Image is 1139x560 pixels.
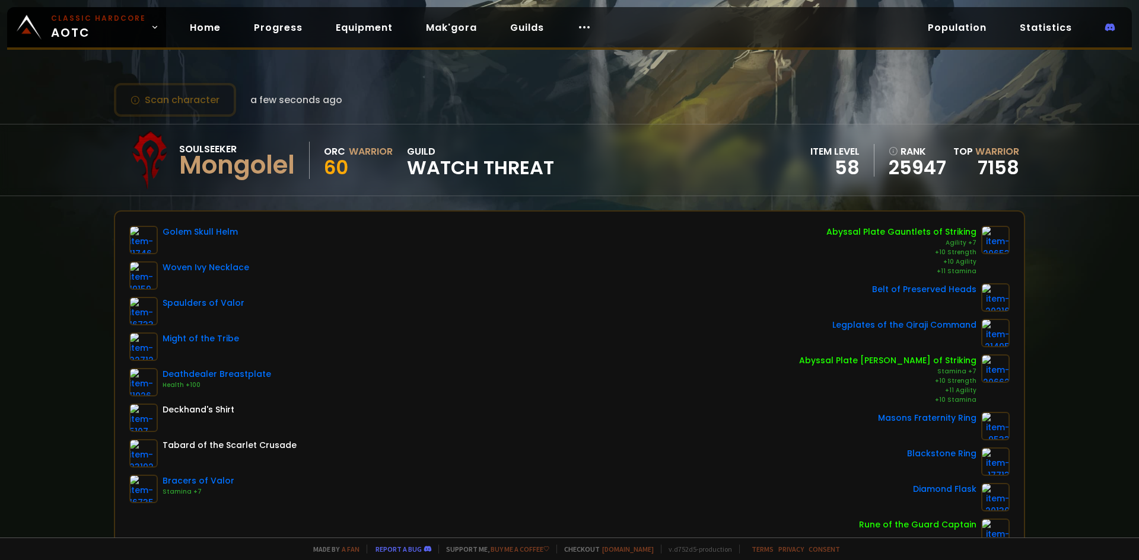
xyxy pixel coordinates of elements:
[981,226,1010,254] img: item-20653
[556,545,654,553] span: Checkout
[981,354,1010,383] img: item-20662
[163,368,271,380] div: Deathdealer Breastplate
[129,332,158,361] img: item-22712
[416,15,486,40] a: Mak'gora
[129,475,158,503] img: item-16735
[799,367,976,376] div: Stamina +7
[501,15,553,40] a: Guilds
[129,368,158,396] img: item-11926
[981,319,1010,347] img: item-21495
[918,15,996,40] a: Population
[859,519,976,531] div: Rune of the Guard Captain
[826,267,976,276] div: +11 Stamina
[872,283,976,296] div: Belt of Preserved Heads
[981,519,1010,547] img: item-19120
[889,144,946,159] div: rank
[799,354,976,367] div: Abyssal Plate [PERSON_NAME] of Striking
[326,15,402,40] a: Equipment
[163,487,234,497] div: Stamina +7
[981,412,1010,440] img: item-9533
[349,144,393,159] div: Warrior
[826,238,976,248] div: Agility +7
[832,319,976,331] div: Legplates of the Qiraji Command
[953,144,1019,159] div: Top
[51,13,146,41] span: AOTC
[799,386,976,395] div: +11 Agility
[810,159,860,177] div: 58
[826,257,976,267] div: +10 Agility
[163,475,234,487] div: Bracers of Valor
[163,404,234,416] div: Deckhand's Shirt
[7,7,166,47] a: Classic HardcoreAOTC
[809,545,840,553] a: Consent
[799,376,976,386] div: +10 Strength
[799,395,976,405] div: +10 Stamina
[129,439,158,468] img: item-23192
[981,483,1010,511] img: item-20130
[407,144,554,177] div: guild
[179,156,295,174] div: Mongolel
[975,145,1019,158] span: Warrior
[907,447,976,460] div: Blackstone Ring
[306,545,359,553] span: Made by
[826,248,976,257] div: +10 Strength
[324,144,345,159] div: Orc
[438,545,549,553] span: Support me,
[250,92,342,107] span: a few seconds ago
[129,226,158,254] img: item-11746
[913,483,976,495] div: Diamond Flask
[163,380,271,390] div: Health +100
[752,545,774,553] a: Terms
[407,159,554,177] span: Watch Threat
[163,332,239,345] div: Might of the Tribe
[810,144,860,159] div: item level
[114,83,236,117] button: Scan character
[342,545,359,553] a: a fan
[1010,15,1081,40] a: Statistics
[778,545,804,553] a: Privacy
[163,439,297,452] div: Tabard of the Scarlet Crusade
[889,159,946,177] a: 25947
[180,15,230,40] a: Home
[602,545,654,553] a: [DOMAIN_NAME]
[826,226,976,238] div: Abyssal Plate Gauntlets of Striking
[179,142,295,156] div: Soulseeker
[163,297,244,309] div: Spaulders of Valor
[51,13,146,24] small: Classic Hardcore
[129,297,158,325] img: item-16733
[376,545,422,553] a: Report a bug
[324,154,348,181] span: 60
[129,404,158,432] img: item-5107
[978,154,1019,181] a: 7158
[491,545,549,553] a: Buy me a coffee
[981,447,1010,476] img: item-17713
[129,261,158,290] img: item-19159
[878,412,976,424] div: Masons Fraternity Ring
[661,545,732,553] span: v. d752d5 - production
[163,226,238,238] div: Golem Skull Helm
[981,283,1010,312] img: item-20216
[244,15,312,40] a: Progress
[163,261,249,274] div: Woven Ivy Necklace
